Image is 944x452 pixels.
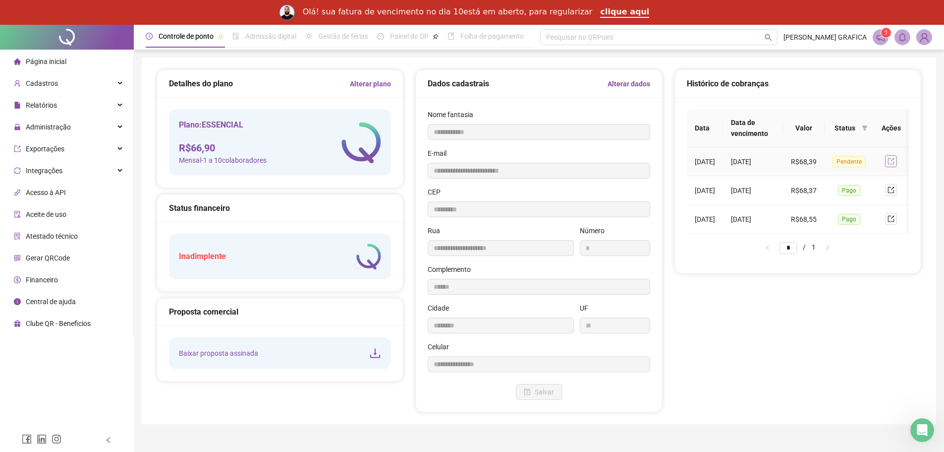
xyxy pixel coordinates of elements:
td: [DATE] [723,147,783,176]
span: Folha de pagamento [460,32,524,40]
span: right [825,245,831,251]
span: linkedin [37,434,47,444]
th: Data [687,109,723,147]
h4: R$ 66,90 [179,141,267,155]
span: Pago [838,214,860,225]
img: 88577 [917,30,932,45]
span: left [105,437,112,444]
h5: Detalhes do plano [169,78,233,90]
sup: 1 [881,28,891,38]
span: solution [14,233,21,240]
span: Financeiro [26,276,58,284]
label: Celular [428,341,455,352]
li: Página anterior [760,242,776,254]
td: R$68,39 [783,147,825,176]
span: Pago [838,185,860,196]
div: Olá! sua fatura de vencimento no dia 10está em aberto, para regularizar [303,7,593,17]
img: Profile image for Rodolfo [279,4,295,20]
span: Relatórios [26,101,57,109]
span: pushpin [433,34,439,40]
button: left [760,242,776,254]
span: instagram [52,434,61,444]
span: home [14,58,21,65]
div: Proposta comercial [169,306,391,318]
span: filter [862,125,868,131]
span: notification [876,33,885,42]
span: file [14,102,21,109]
span: file-done [232,33,239,40]
span: Cadastros [26,79,58,87]
th: Ações [874,109,909,147]
span: Status [833,123,858,133]
span: book [447,33,454,40]
h5: Dados cadastrais [428,78,489,90]
li: 1/1 [779,242,816,254]
label: Rua [428,225,446,236]
span: info-circle [14,298,21,305]
a: Alterar plano [350,78,391,89]
span: Administração [26,123,71,131]
span: sync [14,167,21,174]
span: Painel do DP [390,32,429,40]
span: Atestado técnico [26,232,78,240]
div: Histórico de cobranças [687,77,909,90]
h5: Plano: ESSENCIAL [179,119,267,131]
h5: Inadimplente [179,251,226,262]
span: Mensal - 1 a 10 colaboradores [179,155,267,166]
span: qrcode [14,255,21,261]
span: search [765,34,772,41]
span: Gestão de férias [318,32,368,40]
span: facebook [22,434,32,444]
span: Clube QR - Beneficios [26,320,91,327]
div: Status financeiro [169,202,391,214]
span: Página inicial [26,58,66,65]
th: Valor [783,109,825,147]
label: Complemento [428,264,477,275]
span: dashboard [377,33,384,40]
span: api [14,189,21,196]
span: export [888,215,894,222]
label: UF [580,303,595,314]
span: Acesso à API [26,189,66,196]
span: pushpin [218,34,223,40]
iframe: Intercom live chat [910,418,934,442]
label: Nome fantasia [428,109,480,120]
a: Alterar dados [608,78,650,89]
span: Aceite de uso [26,210,66,218]
span: clock-circle [146,33,153,40]
span: Pendente [833,156,866,167]
span: filter [860,121,870,135]
span: [PERSON_NAME] GRAFICA [783,32,867,43]
label: E-mail [428,148,453,159]
span: export [888,158,894,165]
span: Controle de ponto [159,32,214,40]
li: Próxima página [820,242,835,254]
span: export [14,145,21,152]
td: R$68,55 [783,205,825,234]
span: Integrações [26,167,62,175]
button: right [820,242,835,254]
span: download [369,347,381,359]
a: clique aqui [600,7,649,18]
td: [DATE] [687,147,723,176]
span: Gerar QRCode [26,254,70,262]
td: [DATE] [687,176,723,205]
span: bell [898,33,907,42]
span: 1 [885,29,888,36]
span: sun [305,33,312,40]
span: / [803,243,806,251]
span: Central de ajuda [26,298,76,306]
span: user-add [14,80,21,87]
td: [DATE] [723,205,783,234]
td: [DATE] [687,205,723,234]
span: Admissão digital [245,32,296,40]
img: logo-atual-colorida-simples.ef1a4d5a9bda94f4ab63.png [356,244,381,269]
span: audit [14,211,21,218]
span: left [765,245,771,251]
span: dollar [14,276,21,283]
td: R$68,37 [783,176,825,205]
button: Salvar [516,384,562,400]
span: gift [14,320,21,327]
span: lock [14,124,21,130]
label: Número [580,225,611,236]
